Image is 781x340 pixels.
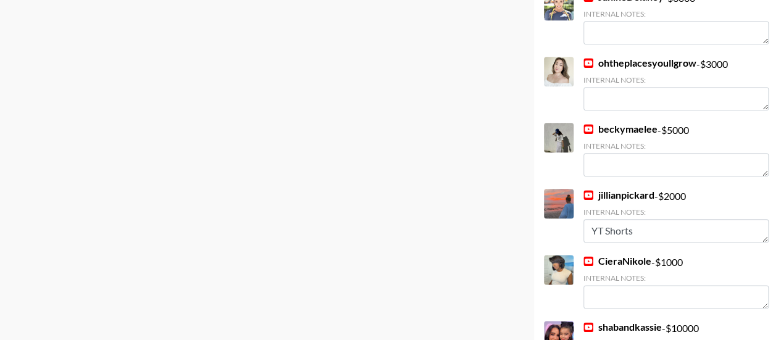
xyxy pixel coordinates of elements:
img: YouTube [583,322,593,332]
img: YouTube [583,124,593,134]
a: ohtheplacesyoullgrow [583,57,696,69]
div: - $ 1000 [583,255,769,309]
img: YouTube [583,190,593,200]
div: Internal Notes: [583,141,769,151]
a: jillianpickard [583,189,654,201]
div: Internal Notes: [583,9,769,19]
img: YouTube [583,58,593,68]
div: Internal Notes: [583,75,769,85]
div: - $ 5000 [583,123,769,176]
a: shabandkassie [583,321,662,333]
a: beckymaelee [583,123,658,135]
textarea: YT Shorts [583,219,769,243]
div: - $ 3000 [583,57,769,110]
img: YouTube [583,256,593,266]
div: Internal Notes: [583,273,769,283]
a: CieraNikole [583,255,651,267]
div: Internal Notes: [583,207,769,217]
div: - $ 2000 [583,189,769,243]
